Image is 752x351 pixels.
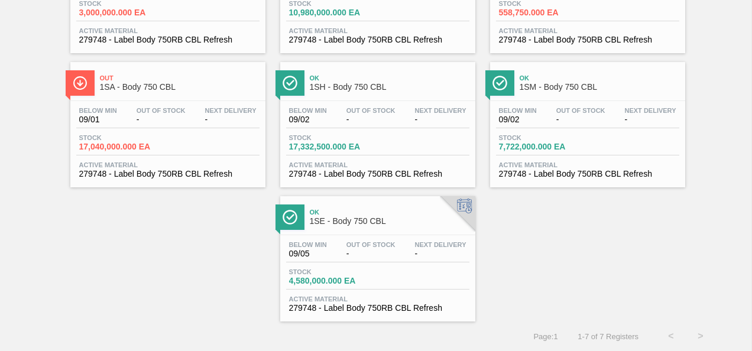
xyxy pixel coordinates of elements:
span: Below Min [499,107,537,114]
span: 1SH - Body 750 CBL [310,83,469,92]
a: ÍconeOk1SM - Body 750 CBLBelow Min09/02Out Of Stock-Next Delivery-Stock7,722,000.000 EAActive Mat... [481,53,691,187]
span: Active Material [289,161,466,168]
span: Stock [79,134,162,141]
span: 279748 - Label Body 750RB CBL Refresh [499,35,676,44]
span: 09/02 [289,115,327,124]
span: Out [100,74,260,82]
span: Active Material [289,27,466,34]
span: 09/05 [289,249,327,258]
span: - [346,115,396,124]
span: - [346,249,396,258]
span: 279748 - Label Body 750RB CBL Refresh [289,35,466,44]
span: - [415,115,466,124]
span: 09/02 [499,115,537,124]
span: Active Material [499,27,676,34]
span: Active Material [79,161,257,168]
a: ÍconeOk1SE - Body 750 CBLBelow Min09/05Out Of Stock-Next Delivery-Stock4,580,000.000 EAActive Mat... [271,187,481,321]
span: Stock [499,134,582,141]
span: Next Delivery [415,241,466,248]
span: 279748 - Label Body 750RB CBL Refresh [79,35,257,44]
span: 09/01 [79,115,117,124]
a: ÍconeOut1SA - Body 750 CBLBelow Min09/01Out Of Stock-Next Delivery-Stock17,040,000.000 EAActive M... [61,53,271,187]
span: 4,580,000.000 EA [289,277,372,285]
span: Next Delivery [625,107,676,114]
span: 558,750.000 EA [499,8,582,17]
span: 3,000,000.000 EA [79,8,162,17]
span: 279748 - Label Body 750RB CBL Refresh [499,170,676,178]
span: 1SA - Body 750 CBL [100,83,260,92]
span: 279748 - Label Body 750RB CBL Refresh [289,304,466,313]
span: - [137,115,186,124]
span: - [556,115,605,124]
span: Below Min [289,241,327,248]
span: 279748 - Label Body 750RB CBL Refresh [289,170,466,178]
span: 1 - 7 of 7 Registers [576,332,638,341]
span: Out Of Stock [556,107,605,114]
span: Next Delivery [415,107,466,114]
span: Active Material [499,161,676,168]
span: Active Material [79,27,257,34]
span: 17,040,000.000 EA [79,142,162,151]
img: Ícone [492,76,507,90]
span: 10,980,000.000 EA [289,8,372,17]
span: Ok [520,74,679,82]
span: - [625,115,676,124]
span: - [415,249,466,258]
img: Ícone [283,210,297,225]
span: Ok [310,74,469,82]
span: Below Min [289,107,327,114]
span: Out Of Stock [346,107,396,114]
span: Ok [310,209,469,216]
span: - [205,115,257,124]
span: Stock [289,134,372,141]
button: < [656,321,686,351]
span: Stock [289,268,372,275]
span: Next Delivery [205,107,257,114]
span: Active Material [289,295,466,303]
span: 279748 - Label Body 750RB CBL Refresh [79,170,257,178]
span: 17,332,500.000 EA [289,142,372,151]
button: > [686,321,715,351]
span: 1SM - Body 750 CBL [520,83,679,92]
span: Page : 1 [533,332,557,341]
span: Below Min [79,107,117,114]
img: Ícone [283,76,297,90]
span: 1SE - Body 750 CBL [310,217,469,226]
span: Out Of Stock [137,107,186,114]
a: ÍconeOk1SH - Body 750 CBLBelow Min09/02Out Of Stock-Next Delivery-Stock17,332,500.000 EAActive Ma... [271,53,481,187]
img: Ícone [73,76,87,90]
span: 7,722,000.000 EA [499,142,582,151]
span: Out Of Stock [346,241,396,248]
